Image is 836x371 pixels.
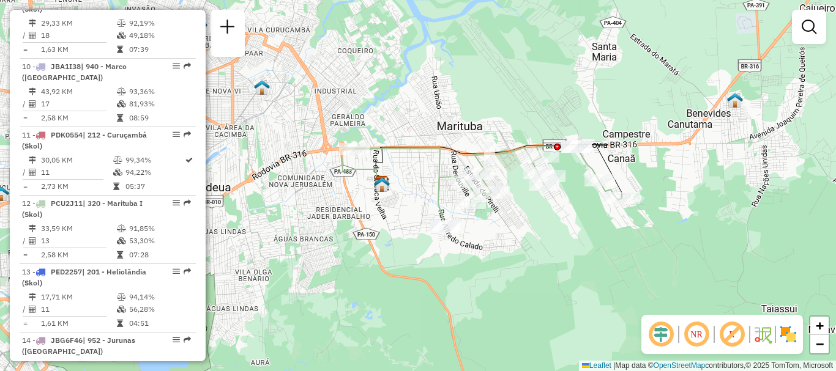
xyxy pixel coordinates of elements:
[816,318,824,333] span: +
[129,249,190,261] td: 07:28
[582,361,611,370] a: Leaflet
[778,325,798,344] img: Exibir/Ocultar setores
[215,15,240,42] a: Nova sessão e pesquisa
[129,86,190,98] td: 93,36%
[374,175,390,191] img: CDD Belem
[22,317,28,329] td: =
[117,46,123,53] i: Tempo total em rota
[22,235,28,247] td: /
[51,267,82,276] span: PED2257
[51,336,83,345] span: JBG6F46
[173,62,180,70] em: Opções
[22,180,28,193] td: =
[173,131,180,138] em: Opções
[40,222,116,235] td: 33,59 KM
[810,317,829,335] a: Zoom in
[22,267,146,287] span: | 201 - Heliolândia (Skol)
[682,320,711,349] span: Ocultar NR
[40,98,116,110] td: 17
[129,235,190,247] td: 53,30%
[125,154,184,166] td: 99,34%
[117,251,123,259] i: Tempo total em rota
[40,166,113,178] td: 11
[129,98,190,110] td: 81,93%
[129,222,190,235] td: 91,85%
[40,180,113,193] td: 2,73 KM
[22,62,127,82] span: | 940 - Marco ([GEOGRAPHIC_DATA])
[613,361,615,370] span: |
[40,43,116,56] td: 1,63 KM
[117,100,126,108] i: % de utilização da cubagem
[22,166,28,178] td: /
[654,361,706,370] a: OpenStreetMap
[254,79,270,95] img: Warecloud Maguari-Cajuí
[113,183,119,190] i: Tempo total em rota
[753,325,772,344] img: Fluxo de ruas
[727,92,743,108] img: Warecloud Benevides
[51,62,81,71] span: JBA1I38
[129,291,190,303] td: 94,14%
[40,86,116,98] td: 43,92 KM
[40,249,116,261] td: 2,58 KM
[125,180,184,193] td: 05:37
[40,317,116,329] td: 1,61 KM
[40,17,116,29] td: 29,33 KM
[40,154,113,166] td: 30,05 KM
[40,235,116,247] td: 13
[129,43,190,56] td: 07:39
[113,156,122,164] i: % de utilização do peso
[646,320,676,349] span: Ocultar deslocamento
[40,112,116,124] td: 2,58 KM
[117,114,123,122] i: Tempo total em rota
[22,112,28,124] td: =
[117,293,126,301] i: % de utilização do peso
[129,303,190,315] td: 56,28%
[184,336,191,343] em: Rota exportada
[22,267,146,287] span: 13 -
[129,112,190,124] td: 08:59
[810,335,829,353] a: Zoom out
[22,249,28,261] td: =
[22,130,147,150] span: 11 -
[22,29,28,42] td: /
[579,361,836,371] div: Map data © contributors,© 2025 TomTom, Microsoft
[29,88,36,95] i: Distância Total
[117,88,126,95] i: % de utilização do peso
[22,130,147,150] span: | 212 - Curuçambá (Skol)
[40,291,116,303] td: 17,71 KM
[129,17,190,29] td: 92,19%
[717,320,747,349] span: Exibir rótulo
[117,20,126,27] i: % de utilização do peso
[561,141,592,153] div: Atividade não roteirizada - CF DISTRIBUIDORA DE
[184,199,191,207] em: Rota exportada
[29,20,36,27] i: Distância Total
[117,320,123,327] i: Tempo total em rota
[29,225,36,232] i: Distância Total
[113,169,122,176] i: % de utilização da cubagem
[29,237,36,244] i: Total de Atividades
[125,166,184,178] td: 94,22%
[374,177,390,193] img: FAD CDD Belem
[29,100,36,108] i: Total de Atividades
[22,98,28,110] td: /
[22,199,143,219] span: 12 -
[117,306,126,313] i: % de utilização da cubagem
[117,32,126,39] i: % de utilização da cubagem
[117,225,126,232] i: % de utilização do peso
[173,268,180,275] em: Opções
[29,169,36,176] i: Total de Atividades
[22,43,28,56] td: =
[129,317,190,329] td: 04:51
[29,156,36,164] i: Distância Total
[51,130,83,139] span: PDK0554
[117,237,126,244] i: % de utilização da cubagem
[173,336,180,343] em: Opções
[129,29,190,42] td: 49,18%
[797,15,821,39] a: Exibir filtros
[29,32,36,39] i: Total de Atividades
[22,336,135,356] span: | 952 - Jurunas ([GEOGRAPHIC_DATA])
[184,131,191,138] em: Rota exportada
[184,268,191,275] em: Rota exportada
[22,336,135,356] span: 14 -
[184,62,191,70] em: Rota exportada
